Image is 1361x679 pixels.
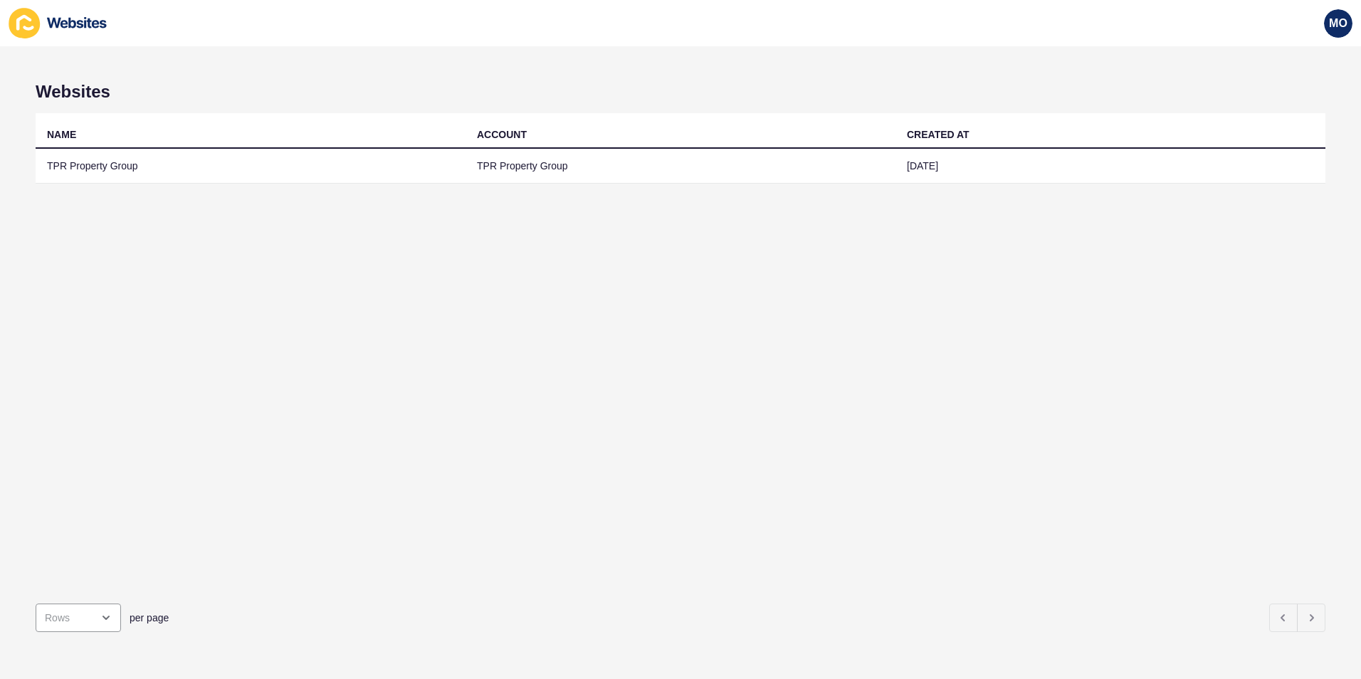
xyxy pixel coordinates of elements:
div: ACCOUNT [477,127,527,142]
span: per page [130,611,169,625]
span: MO [1329,16,1347,31]
td: TPR Property Group [466,149,895,184]
h1: Websites [36,82,1325,102]
div: CREATED AT [907,127,969,142]
div: open menu [36,604,121,632]
div: NAME [47,127,76,142]
td: [DATE] [895,149,1325,184]
td: TPR Property Group [36,149,466,184]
